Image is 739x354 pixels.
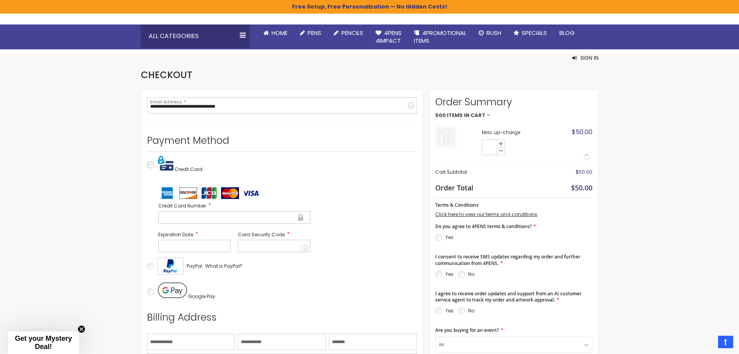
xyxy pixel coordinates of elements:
[522,29,547,37] span: Specials
[435,290,582,303] span: I agree to receive order updates and support from an AI customer service agent to track my order ...
[187,263,202,269] span: PayPal
[272,29,287,37] span: Home
[472,24,507,42] a: Rush
[468,307,474,314] label: No
[435,223,531,230] span: Do you agree to 4PENS terms & conditions?
[445,234,453,241] label: Yes
[486,29,501,37] span: Rush
[8,331,79,354] div: Get your Mystery Deal!Close teaser
[559,29,575,37] span: Blog
[580,54,599,62] span: Sign In
[447,113,485,118] span: Items in Cart
[445,307,453,314] label: Yes
[408,24,472,50] a: 4PROMOTIONALITEMS
[572,127,592,136] span: $50.00
[675,333,739,354] iframe: Google Customer Reviews
[308,29,321,37] span: Pens
[147,311,417,328] div: Billing Address
[158,155,173,171] img: Pay with credit card
[445,271,453,277] label: Yes
[158,187,176,199] img: amex
[435,126,457,147] img: Misc up-charge
[141,68,192,81] span: Checkout
[147,134,417,151] div: Payment Method
[553,24,581,42] a: Blog
[435,327,499,333] span: Are you buying for an event?
[435,182,473,192] strong: Order Total
[435,211,537,218] a: Click here to view our terms and conditions
[482,129,553,136] strong: Misc up-charge
[435,96,592,113] span: Order Summary
[78,325,85,333] button: Close teaser
[188,293,215,300] span: Google Pay
[576,169,592,175] span: $50.00
[435,202,479,208] span: Terms & Conditions
[435,253,580,266] span: I consent to receive SMS updates regarding my order and further communication from 4PENS.
[294,24,327,42] a: Pens
[238,231,310,238] label: Card Security Code
[257,24,294,42] a: Home
[435,113,446,118] span: 500
[200,187,218,199] img: jcb
[242,187,260,199] img: visa
[15,335,72,351] span: Get your Mystery Deal!
[435,167,535,178] th: Cart Subtotal
[157,258,183,275] img: Acceptance Mark
[179,187,197,199] img: discover
[376,29,402,45] span: 4Pens 4impact
[158,202,310,209] label: Credit Card Number
[158,231,231,238] label: Expiration Date
[507,24,553,42] a: Specials
[414,29,466,45] span: 4PROMOTIONAL ITEMS
[369,24,408,50] a: 4Pens4impact
[468,271,474,277] label: No
[221,187,239,199] img: mastercard
[175,166,202,173] span: Credit Card
[205,263,242,269] span: What is PayPal?
[158,283,187,298] img: Pay with Google Pay
[572,54,599,62] button: Sign In
[205,262,242,271] a: What is PayPal?
[297,213,304,222] div: Secure transaction
[571,183,592,192] span: $50.00
[327,24,369,42] a: Pencils
[341,29,363,37] span: Pencils
[141,24,249,48] div: All Categories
